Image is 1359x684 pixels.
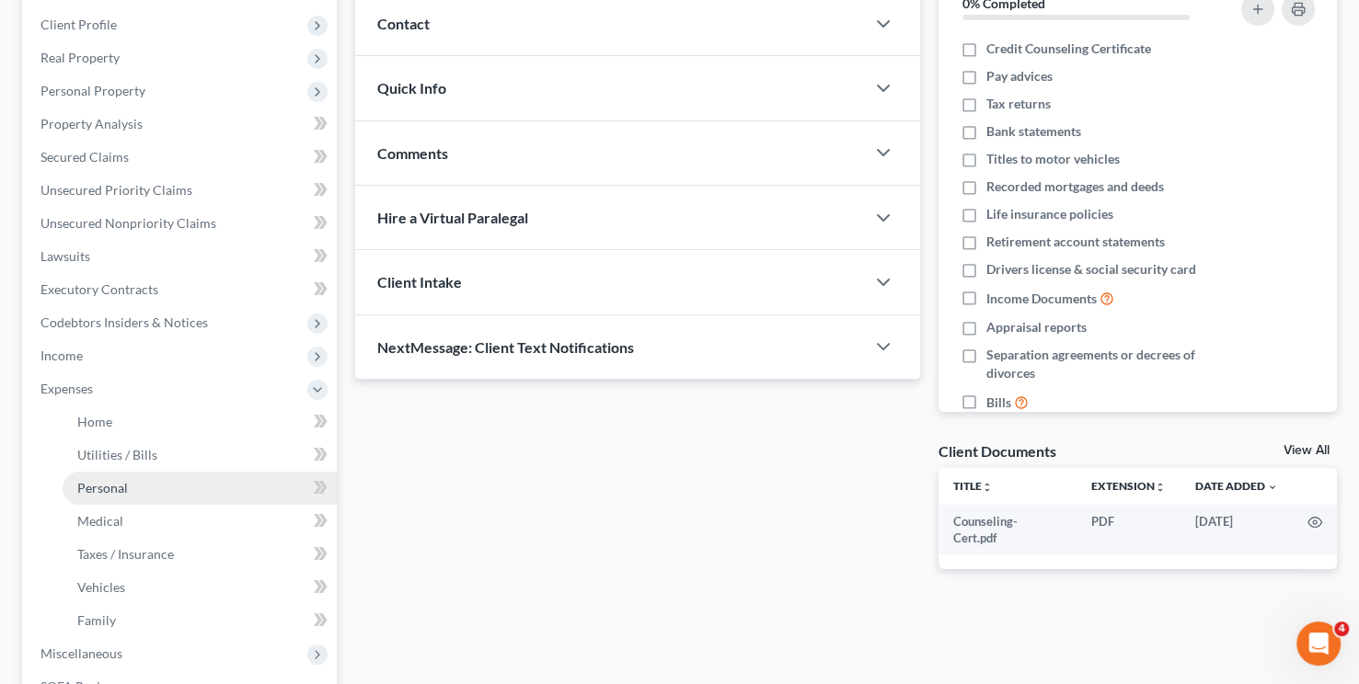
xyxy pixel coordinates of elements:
span: 4 [1334,621,1349,636]
span: Contact [377,15,430,32]
a: Vehicles [63,571,337,604]
i: expand_more [1267,482,1278,493]
span: Income Documents [986,290,1097,308]
a: Home [63,405,337,439]
span: Client Profile [40,17,117,32]
span: Client Intake [377,273,462,291]
span: Vehicles [77,579,125,595]
a: Extensionunfold_more [1091,479,1166,493]
span: Unsecured Priority Claims [40,182,192,198]
a: Titleunfold_more [953,479,993,493]
a: Unsecured Nonpriority Claims [26,207,337,240]
span: Credit Counseling Certificate [986,40,1151,58]
span: Separation agreements or decrees of divorces [986,346,1222,382]
td: [DATE] [1180,505,1293,555]
span: Tax returns [986,95,1051,113]
span: Recorded mortgages and deeds [986,177,1164,196]
span: Medical [77,513,123,529]
a: Unsecured Priority Claims [26,174,337,207]
span: Titles to motor vehicles [986,150,1120,168]
a: Property Analysis [26,108,337,141]
span: Expenses [40,381,93,396]
span: Pay advices [986,67,1053,85]
a: Utilities / Bills [63,439,337,472]
span: Life insurance policies [986,205,1113,223]
iframe: Intercom live chat [1296,621,1341,666]
a: Lawsuits [26,240,337,273]
i: unfold_more [1155,482,1166,493]
span: Taxes / Insurance [77,546,174,562]
a: Executory Contracts [26,273,337,306]
span: Executory Contracts [40,281,158,297]
a: Family [63,604,337,637]
span: Income [40,348,83,363]
i: unfold_more [982,482,993,493]
span: Miscellaneous [40,645,122,661]
span: Comments [377,144,448,162]
span: NextMessage: Client Text Notifications [377,338,634,356]
span: Hire a Virtual Paralegal [377,209,528,226]
span: Utilities / Bills [77,447,157,462]
div: Client Documents [939,441,1056,461]
a: Medical [63,505,337,538]
span: Drivers license & social security card [986,260,1196,279]
a: Secured Claims [26,141,337,174]
span: Lawsuits [40,248,90,264]
span: Unsecured Nonpriority Claims [40,215,216,231]
span: Secured Claims [40,149,129,165]
span: Codebtors Insiders & Notices [40,314,208,330]
span: Family [77,612,116,628]
a: View All [1284,444,1330,457]
span: Bank statements [986,122,1081,141]
span: Property Analysis [40,116,143,131]
span: Appraisal reports [986,318,1087,336]
span: Personal [77,480,128,496]
td: PDF [1077,505,1180,555]
a: Taxes / Insurance [63,538,337,571]
span: Bills [986,393,1011,412]
span: Home [77,414,112,429]
a: Personal [63,472,337,505]
span: Real Property [40,50,120,65]
a: Date Added expand_more [1195,479,1278,493]
span: Quick Info [377,79,446,97]
span: Retirement account statements [986,233,1165,251]
td: Counseling-Cert.pdf [939,505,1077,555]
span: Personal Property [40,83,145,98]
